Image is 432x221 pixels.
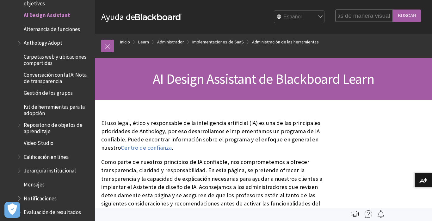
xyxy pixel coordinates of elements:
span: AI Design Assistant [24,10,70,18]
a: Centro de confianza [121,144,172,152]
span: Alternancia de funciones [24,24,80,32]
img: Print [351,210,359,218]
span: Video Studio [24,138,53,146]
span: Repositorio de objetos de aprendizaje [24,120,90,134]
span: AI Design Assistant de Blackboard Learn [153,70,374,88]
span: Carpetas web y ubicaciones compartidas [24,51,90,66]
span: Evaluación de resultados [24,207,81,216]
span: Conversación con la IA: Nota de transparencia [24,69,90,84]
a: Administración de las herramientas [252,38,319,46]
a: Ayuda deBlackboard [101,11,182,23]
span: Notificaciones [24,193,57,202]
span: Gestión de los grupos [24,88,73,96]
input: Buscar [393,10,421,22]
select: Site Language Selector [274,11,325,23]
strong: Blackboard [135,14,182,20]
img: Follow this page [377,210,385,218]
button: Abrir preferencias [4,202,20,218]
span: Mensajes [24,179,45,188]
a: Inicio [120,38,130,46]
img: More help [365,210,372,218]
span: Calificación en línea [24,152,69,160]
a: Learn [138,38,149,46]
span: Anthology Adopt [24,38,62,46]
span: Jerarquía institucional [24,166,76,174]
p: Como parte de nuestros principios de IA confiable, nos comprometemos a ofrecer transparencia, cla... [101,158,332,216]
p: El uso legal, ético y responsable de la inteligencia artificial (IA) es una de las principales pr... [101,119,332,152]
a: Administrador [157,38,184,46]
span: Kit de herramientas para la adopción [24,101,90,116]
a: Implementaciones de SaaS [192,38,244,46]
